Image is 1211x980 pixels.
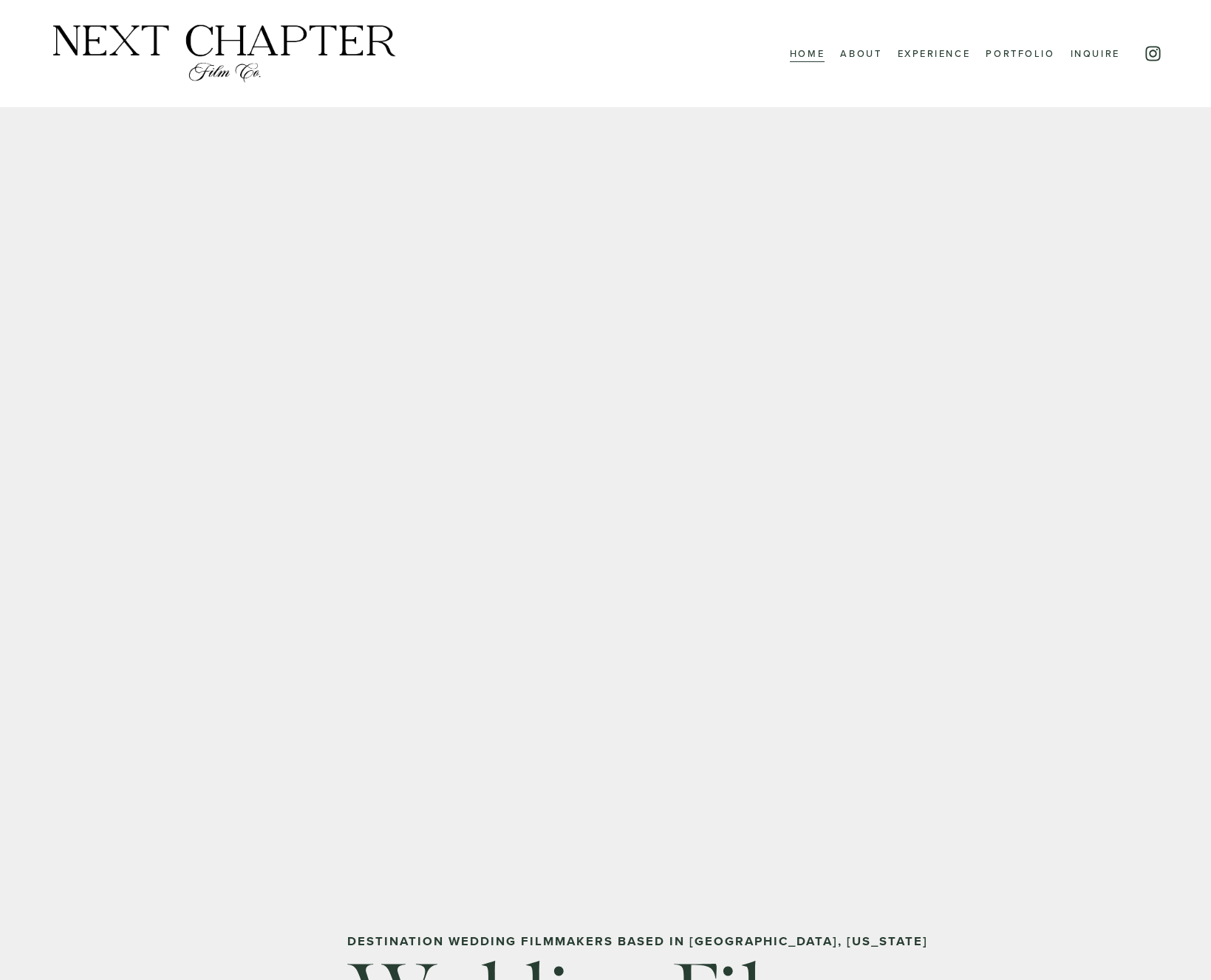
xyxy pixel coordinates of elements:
a: Instagram [1144,44,1162,63]
a: Portfolio [986,44,1054,64]
a: Inquire [1071,44,1120,64]
img: Next Chapter Film Co. [49,22,400,86]
a: About [840,44,881,64]
a: Experience [898,44,971,64]
a: Home [790,44,825,64]
strong: Destination wedding Filmmakers Based in [GEOGRAPHIC_DATA], [US_STATE] [347,932,928,950]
